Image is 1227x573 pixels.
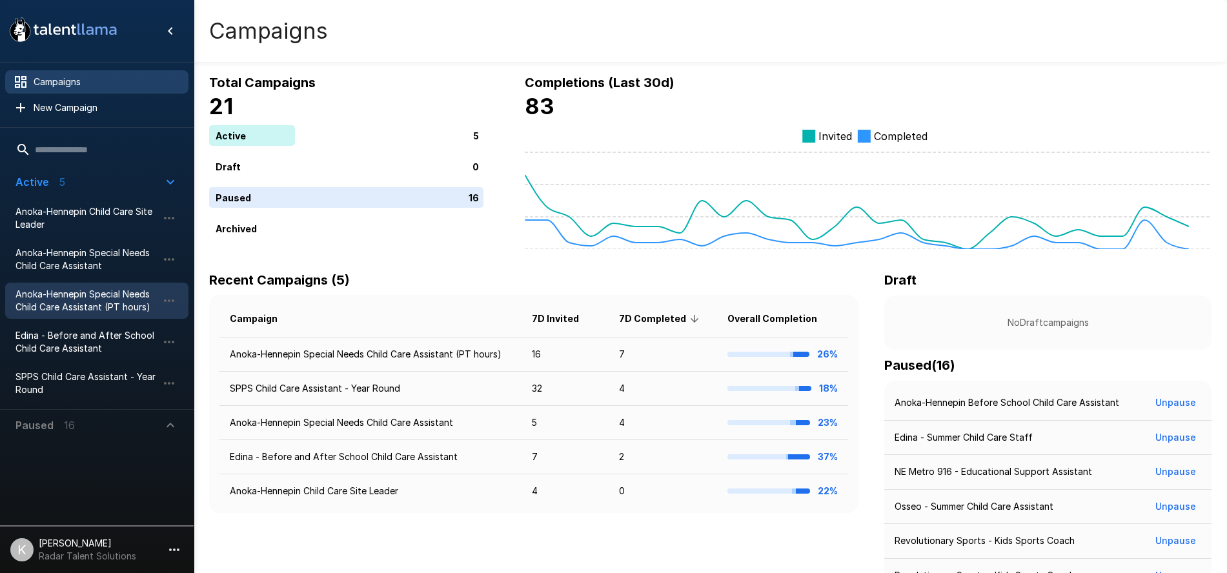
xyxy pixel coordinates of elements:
[522,406,609,440] td: 5
[895,534,1075,547] p: Revolutionary Sports - Kids Sports Coach
[473,128,479,142] p: 5
[525,75,674,90] b: Completions (Last 30d)
[895,431,1033,444] p: Edina - Summer Child Care Staff
[817,348,838,359] b: 26%
[532,311,596,327] span: 7D Invited
[895,396,1119,409] p: Anoka-Hennepin Before School Child Care Assistant
[619,311,703,327] span: 7D Completed
[472,159,479,173] p: 0
[818,417,838,428] b: 23%
[1150,426,1201,450] button: Unpause
[895,465,1092,478] p: NE Metro 916 - Educational Support Assistant
[469,190,479,204] p: 16
[609,440,716,474] td: 2
[219,372,522,406] td: SPPS Child Care Assistant - Year Round
[522,474,609,508] td: 4
[209,75,316,90] b: Total Campaigns
[895,500,1053,513] p: Osseo - Summer Child Care Assistant
[522,372,609,406] td: 32
[727,311,834,327] span: Overall Completion
[819,383,838,394] b: 18%
[209,93,233,119] b: 21
[1150,495,1201,519] button: Unpause
[219,406,522,440] td: Anoka-Hennepin Special Needs Child Care Assistant
[818,485,838,496] b: 22%
[219,337,522,372] td: Anoka-Hennepin Special Needs Child Care Assistant (PT hours)
[522,440,609,474] td: 7
[609,474,716,508] td: 0
[1150,460,1201,484] button: Unpause
[884,357,955,373] b: Paused ( 16 )
[219,474,522,508] td: Anoka-Hennepin Child Care Site Leader
[884,272,917,288] b: Draft
[525,93,554,119] b: 83
[1150,529,1201,553] button: Unpause
[609,337,716,372] td: 7
[209,17,328,45] h4: Campaigns
[609,406,716,440] td: 4
[818,451,838,462] b: 37%
[905,316,1191,329] p: No Draft campaigns
[1150,391,1201,415] button: Unpause
[609,372,716,406] td: 4
[230,311,294,327] span: Campaign
[219,440,522,474] td: Edina - Before and After School Child Care Assistant
[209,272,350,288] b: Recent Campaigns (5)
[522,337,609,372] td: 16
